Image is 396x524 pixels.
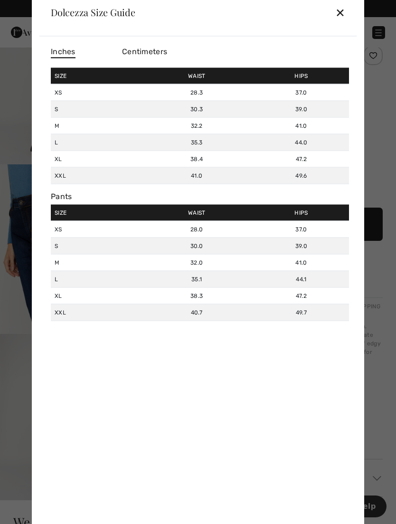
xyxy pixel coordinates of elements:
[254,117,349,134] td: 41.0
[51,271,140,287] td: L
[254,101,349,117] td: 39.0
[51,134,140,151] td: L
[254,254,349,271] td: 41.0
[140,204,254,221] td: Waist
[254,238,349,254] td: 39.0
[51,304,140,321] td: XXL
[140,167,254,184] td: 41.0
[140,117,254,134] td: 32.2
[254,151,349,167] td: 47.2
[51,67,140,84] td: Size
[140,238,254,254] td: 30.0
[140,221,254,238] td: 28.0
[254,134,349,151] td: 44.0
[51,191,349,200] div: Pants
[51,254,140,271] td: M
[140,84,254,101] td: 28.3
[140,254,254,271] td: 32.0
[51,46,75,58] span: Inches
[254,271,349,287] td: 44.1
[140,271,254,287] td: 35.1
[140,101,254,117] td: 30.3
[140,287,254,304] td: 38.3
[254,204,349,221] td: Hips
[122,47,167,56] span: Centimeters
[23,7,42,15] span: Help
[335,2,345,22] div: ✕
[254,304,349,321] td: 49.7
[51,84,140,101] td: XS
[140,134,254,151] td: 35.3
[254,287,349,304] td: 47.2
[51,117,140,134] td: M
[51,204,140,221] td: Size
[140,151,254,167] td: 38.4
[51,238,140,254] td: S
[140,67,254,84] td: Waist
[51,221,140,238] td: XS
[254,67,349,84] td: Hips
[254,221,349,238] td: 37.0
[140,304,254,321] td: 40.7
[254,84,349,101] td: 37.0
[51,151,140,167] td: XL
[51,101,140,117] td: S
[51,287,140,304] td: XL
[51,8,135,17] div: Dolcezza Size Guide
[51,167,140,184] td: XXL
[254,167,349,184] td: 49.6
